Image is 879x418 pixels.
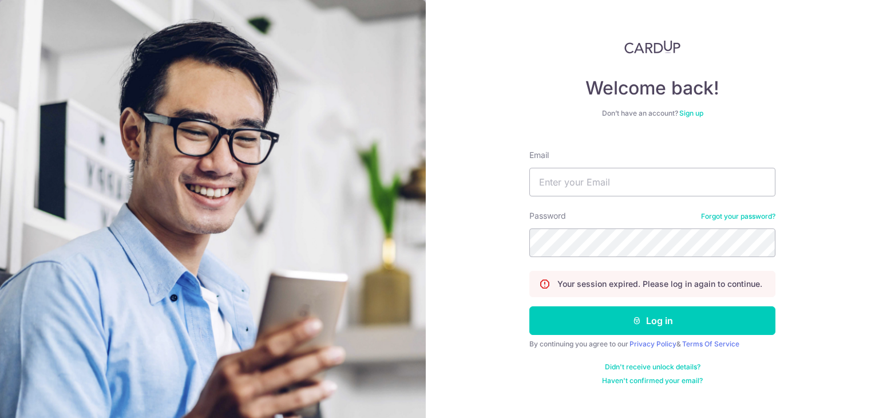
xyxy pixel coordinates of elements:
[682,340,739,348] a: Terms Of Service
[679,109,703,117] a: Sign up
[605,362,700,372] a: Didn't receive unlock details?
[557,278,762,290] p: Your session expired. Please log in again to continue.
[529,77,775,100] h4: Welcome back!
[701,212,775,221] a: Forgot your password?
[529,149,549,161] label: Email
[624,40,680,54] img: CardUp Logo
[629,340,676,348] a: Privacy Policy
[529,109,775,118] div: Don’t have an account?
[602,376,703,385] a: Haven't confirmed your email?
[529,210,566,222] label: Password
[529,306,775,335] button: Log in
[529,168,775,196] input: Enter your Email
[529,340,775,349] div: By continuing you agree to our &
